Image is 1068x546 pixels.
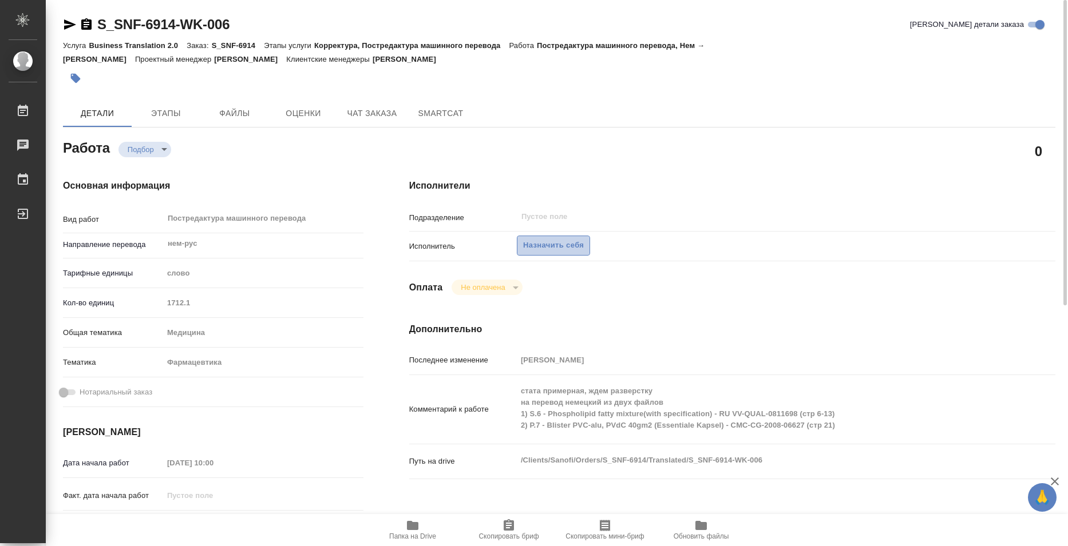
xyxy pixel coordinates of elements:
span: Этапы [139,106,193,121]
div: Подбор [452,280,522,295]
span: Назначить себя [523,239,584,252]
p: Этапы услуги [264,41,314,50]
span: Оценки [276,106,331,121]
h4: [PERSON_NAME] [63,425,363,439]
textarea: стата примерная, ждем разверстку на перевод немецкий из двух файлов 1) S.6 - Phospholipid fatty m... [517,381,1002,435]
button: Подбор [124,145,157,154]
p: Проектный менеджер [135,55,214,63]
button: Добавить тэг [63,66,88,91]
span: Нотариальный заказ [80,386,152,398]
span: 🙏 [1033,485,1052,509]
input: Пустое поле [163,294,363,311]
p: Комментарий к работе [409,404,517,415]
input: Пустое поле [163,455,263,471]
span: Скопировать мини-бриф [565,532,644,540]
p: [PERSON_NAME] [373,55,445,63]
p: Тематика [63,357,163,368]
p: Исполнитель [409,241,517,252]
h4: Оплата [409,281,443,294]
div: слово [163,264,363,283]
span: Файлы [207,106,262,121]
div: Медицина [163,323,363,342]
p: Подразделение [409,212,517,224]
input: Пустое поле [520,210,975,224]
p: Тарифные единицы [63,268,163,279]
p: Услуга [63,41,89,50]
a: S_SNF-6914-WK-006 [97,17,230,32]
h4: Дополнительно [409,322,1055,336]
p: Клиентские менеджеры [286,55,373,63]
p: [PERSON_NAME] [214,55,286,63]
span: Скопировать бриф [478,532,539,540]
p: Работа [509,41,537,50]
button: 🙏 [1028,483,1057,512]
span: SmartCat [413,106,468,121]
button: Скопировать мини-бриф [557,514,653,546]
div: Подбор [118,142,171,157]
button: Скопировать ссылку [80,18,93,31]
p: Кол-во единиц [63,297,163,309]
button: Скопировать ссылку для ЯМессенджера [63,18,77,31]
h4: Основная информация [63,179,363,193]
p: Направление перевода [63,239,163,250]
h4: Исполнители [409,179,1055,193]
p: Общая тематика [63,327,163,338]
button: Скопировать бриф [461,514,557,546]
button: Обновить файлы [653,514,749,546]
p: Дата начала работ [63,457,163,469]
p: Факт. дата начала работ [63,490,163,501]
div: Фармацевтика [163,353,363,372]
textarea: /Clients/Sanofi/Orders/S_SNF-6914/Translated/S_SNF-6914-WK-006 [517,451,1002,470]
p: Вид работ [63,214,163,225]
button: Назначить себя [517,236,590,256]
p: Корректура, Постредактура машинного перевода [314,41,509,50]
span: Папка на Drive [389,532,436,540]
span: [PERSON_NAME] детали заказа [910,19,1024,30]
p: Заказ: [187,41,211,50]
span: Чат заказа [345,106,399,121]
input: Пустое поле [517,352,1002,368]
p: Последнее изменение [409,354,517,366]
button: Не оплачена [457,282,508,292]
button: Папка на Drive [365,514,461,546]
p: Business Translation 2.0 [89,41,187,50]
span: Обновить файлы [674,532,729,540]
p: Путь на drive [409,456,517,467]
input: Пустое поле [163,487,263,504]
h2: Работа [63,137,110,157]
h2: 0 [1035,141,1042,161]
p: S_SNF-6914 [212,41,264,50]
span: Детали [70,106,125,121]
